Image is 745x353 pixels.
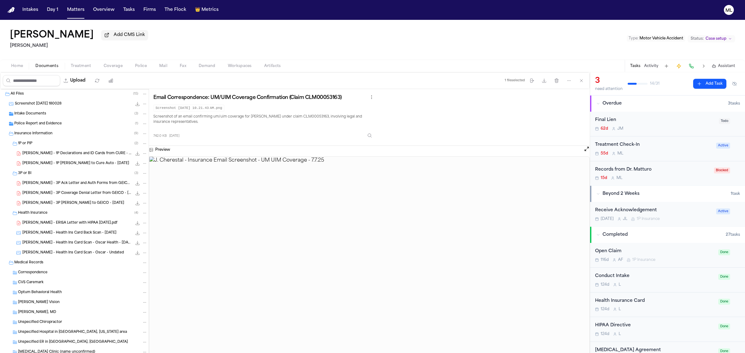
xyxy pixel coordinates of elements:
[44,4,61,16] button: Day 1
[725,8,732,13] text: ML
[18,340,128,345] span: Unspecified ER in [GEOGRAPHIC_DATA], [GEOGRAPHIC_DATA]
[590,186,745,202] button: Beyond 2 Weeks1task
[590,96,745,112] button: Overdue3tasks
[134,112,138,115] span: ( 3 )
[601,257,609,262] span: 116d
[60,75,89,86] button: Upload
[595,297,715,305] div: Health Insurance Card
[595,117,715,124] div: Final Lien
[718,324,730,329] span: Done
[18,320,62,325] span: Unspecified Chiropractor
[228,64,252,69] span: Workspaces
[601,307,609,312] span: 124d
[718,64,735,69] span: Assistant
[134,172,138,175] span: ( 3 )
[121,4,137,16] button: Tasks
[134,142,138,145] span: ( 2 )
[141,4,158,16] button: Firms
[590,136,745,161] div: Open task: Treatment Check-In
[35,64,58,69] span: Documents
[91,4,117,16] button: Overview
[716,143,730,149] span: Active
[22,151,132,156] span: [PERSON_NAME] - 1P Declarations and ID Cards from CURE - [DATE]
[14,111,46,117] span: Intake Documents
[719,118,730,124] span: Todo
[15,101,61,107] span: Screenshot [DATE] 180028
[603,232,628,238] span: Completed
[153,105,224,112] code: Screenshot [DATE] 10.21.43 AM.png
[18,270,47,275] span: Correspondence
[729,79,740,89] button: Hide completed tasks (⌘⇧H)
[134,220,141,226] button: Download J. Cherestal - ERISA Letter with HIPAA 5-15-25.pdf
[14,131,52,136] span: Insurance Information
[601,332,609,337] span: 124d
[590,202,745,226] div: Open task: Receive Acknowledgement
[595,166,710,173] div: Records from Dr. Matturo
[688,35,735,42] button: Change status from Case setup
[169,134,179,138] span: [DATE]
[619,282,621,287] span: L
[675,62,683,70] button: Create Immediate Task
[134,211,138,215] span: ( 4 )
[133,92,138,96] span: ( 15 )
[104,64,123,69] span: Coverage
[10,30,94,41] h1: [PERSON_NAME]
[18,211,47,216] span: Health Insurance
[153,114,375,125] p: Screenshot of an email confirming um/uim coverage for [PERSON_NAME] under claim CLM00053163, invo...
[7,7,15,13] img: Finch Logo
[22,181,132,186] span: [PERSON_NAME] - 3P Ack Letter and Auth Forms from GEICO - [DATE]
[65,4,87,16] button: Matters
[595,87,623,92] div: need attention
[718,274,730,280] span: Done
[718,299,730,305] span: Done
[590,293,745,317] div: Open task: Health Insurance Card
[195,7,200,13] span: crown
[505,78,525,83] div: 1 file selected
[632,257,655,262] span: 1P Insurance
[134,132,138,135] span: ( 9 )
[731,191,740,196] span: 1 task
[630,64,640,69] button: Tasks
[192,4,221,16] button: crownMetrics
[644,64,658,69] button: Activity
[590,227,745,243] button: Completed27tasks
[134,160,141,167] button: Download J. Cherestal - 1P LOR to Cure Auto - 5.23.25
[14,260,43,266] span: Medical Records
[180,64,186,69] span: Fax
[18,141,32,146] span: 1P or PIP
[603,101,622,107] span: Overdue
[153,134,167,138] span: 742.0 KB
[20,4,41,16] button: Intakes
[590,268,745,293] div: Open task: Conduct Intake
[3,75,60,86] input: Search files
[134,240,141,246] button: Download J. Cherestal - Health Ins Card Scan - Oscar Health - 7.1.23
[134,250,141,256] button: Download J. Cherestal - Health Ins Card Scan - Oscar - Undated
[22,240,132,246] span: [PERSON_NAME] - Health Ins Card Scan - Oscar Health - [DATE]
[134,180,141,186] button: Download J. Cherestal - 3P Ack Letter and Auth Forms from GEICO - 5.27.25
[22,201,124,206] span: [PERSON_NAME] - 3P [PERSON_NAME] to GEICO - [DATE]
[601,217,614,221] span: [DATE]
[201,7,219,13] span: Metrics
[162,4,189,16] button: The Flock
[714,168,730,173] span: Blocked
[601,176,607,181] span: 15d
[14,121,62,127] span: Police Report and Evidence
[590,161,745,186] div: Open task: Records from Dr. Matturo
[18,310,56,315] span: [PERSON_NAME], MD
[601,151,608,156] span: 55d
[134,200,141,206] button: Download J. Cherestal - 3P LOR to GEICO - 5.23.25
[101,30,148,40] button: Add CMS Link
[10,30,94,41] button: Edit matter name
[728,101,740,106] span: 3 task s
[691,36,704,41] span: Status:
[637,217,660,221] span: 1P Insurance
[11,64,23,69] span: Home
[10,42,148,50] h2: [PERSON_NAME]
[114,32,145,38] span: Add CMS Link
[595,141,712,149] div: Treatment Check-In
[687,62,696,70] button: Make a Call
[617,126,623,131] span: J M
[134,101,141,107] button: Download Screenshot 2025-05-14 180028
